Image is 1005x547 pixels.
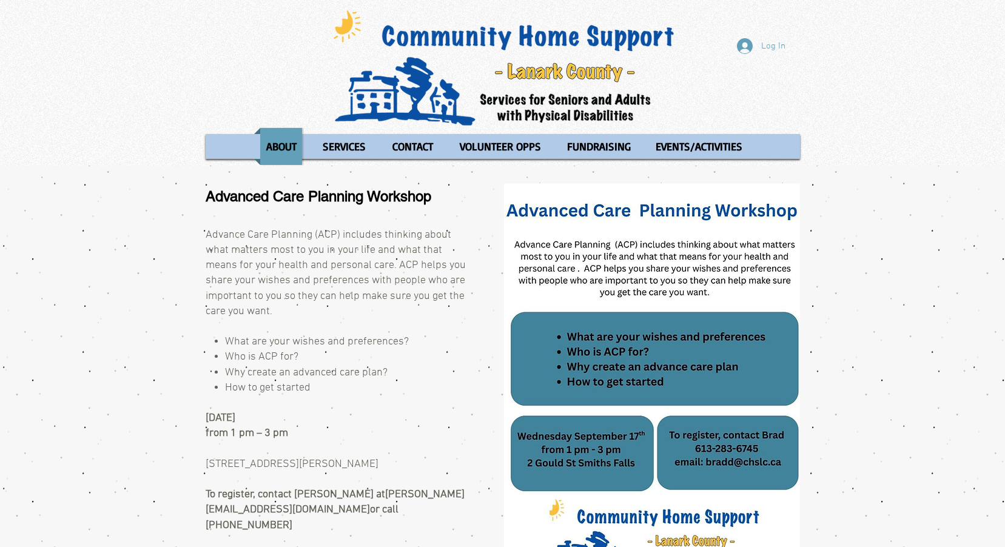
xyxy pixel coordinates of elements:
[380,128,445,165] a: CONTACT
[387,128,439,165] p: CONTACT
[225,351,298,363] span: Who is ACP for?
[206,412,288,440] span: [DATE] from 1 pm – 3 pm
[254,128,308,165] a: ABOUT
[206,229,466,318] span: Advance Care Planning (ACP) includes thinking about what matters most to you in your life and wha...
[206,458,378,471] span: [STREET_ADDRESS][PERSON_NAME]
[206,128,800,165] nav: Site
[225,366,388,379] span: Why create an advanced care plan?
[206,188,431,204] span: Advanced Care Planning Workshop
[650,128,748,165] p: EVENTS/ACTIVITIES
[757,40,790,53] span: Log In
[225,335,409,348] span: What are your wishes and preferences?
[644,128,754,165] a: EVENTS/ACTIVITIES
[206,488,465,531] span: To register, contact [PERSON_NAME] at or call [PHONE_NUMBER]
[317,128,371,165] p: SERVICES
[261,128,302,165] p: ABOUT
[454,128,546,165] p: VOLUNTEER OPPS
[311,128,377,165] a: SERVICES
[448,128,553,165] a: VOLUNTEER OPPS
[728,35,794,58] button: Log In
[562,128,636,165] p: FUNDRAISING
[556,128,641,165] a: FUNDRAISING
[225,381,311,394] span: How to get started ​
